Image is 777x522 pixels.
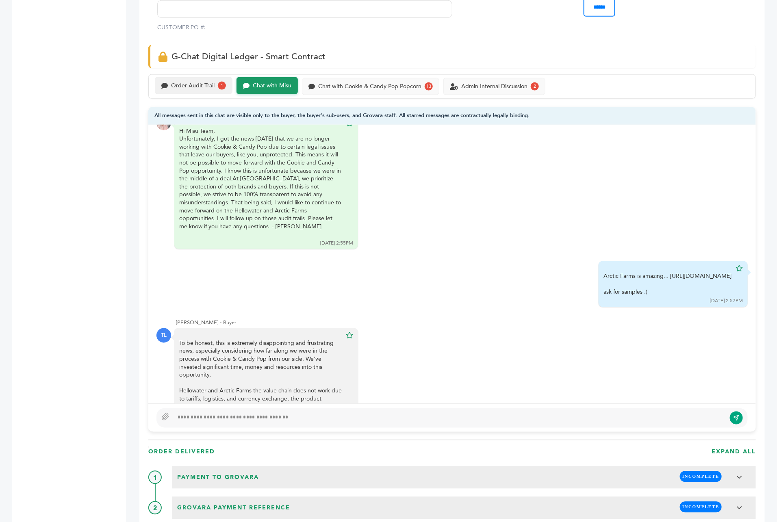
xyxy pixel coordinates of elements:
[218,82,226,90] div: 1
[156,328,171,343] div: TL
[461,83,527,90] div: Admin Internal Discussion
[531,82,539,91] div: 2
[175,471,261,484] span: Payment to Grovara
[171,51,326,63] span: G-Chat Digital Ledger - Smart Contract
[425,82,433,91] div: 13
[175,502,293,515] span: Grovara Payment Reference
[318,83,421,90] div: Chat with Cookie & Candy Pop Popcorn
[712,448,756,456] h3: EXPAND ALL
[179,127,342,238] div: Hi Misu Team,
[680,502,722,513] span: INCOMPLETE
[148,448,215,456] h3: ORDER DElIVERED
[320,240,353,247] div: [DATE] 2:55PM
[179,340,342,411] div: To be honest, this is extremely disappointing and frustrating news, especially considering how fa...
[253,82,291,89] div: Chat with Misu
[603,273,731,297] div: Arctic Farms is amazing... [URL][DOMAIN_NAME] ask for samples :)
[157,24,206,32] label: CUSTOMER PO #:
[176,319,748,327] div: [PERSON_NAME] - Buyer
[148,107,756,125] div: All messages sent in this chat are visible only to the buyer, the buyer's sub-users, and Grovara ...
[710,298,743,305] div: [DATE] 2:57PM
[179,135,342,230] div: Unfortunately, I got the news [DATE] that we are no longer working with Cookie & Candy Pop due to...
[171,82,215,89] div: Order Audit Trail
[179,175,341,230] span: At [GEOGRAPHIC_DATA], we prioritize the protection of both brands and buyers. If this is not poss...
[680,471,722,482] span: INCOMPLETE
